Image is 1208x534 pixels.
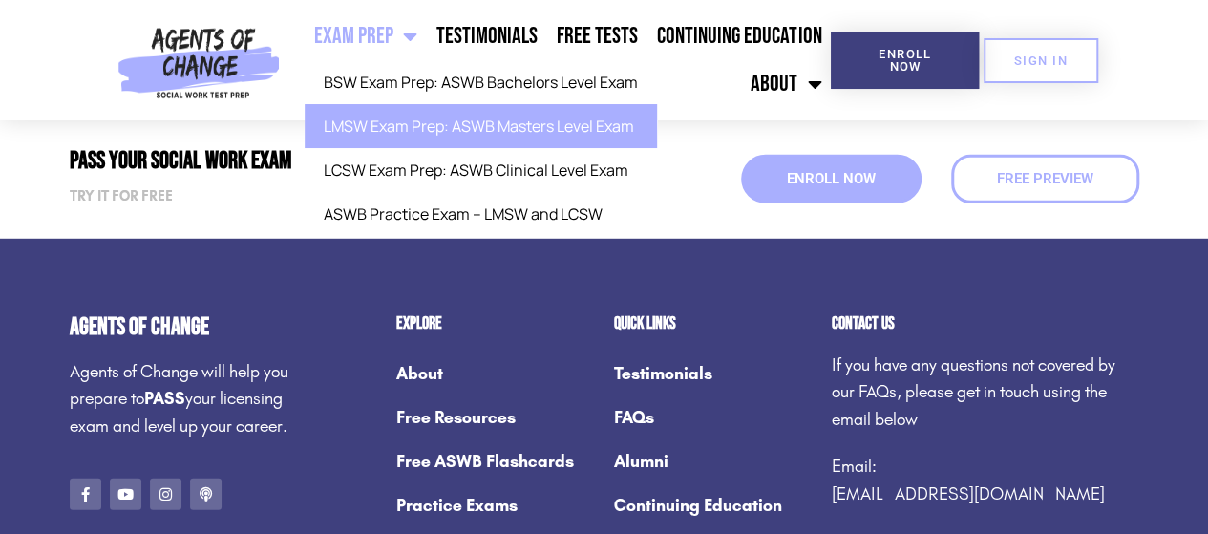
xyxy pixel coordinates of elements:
a: SIGN IN [984,38,1098,83]
strong: Try it for free [70,187,173,204]
strong: PASS [144,388,185,409]
a: Enroll Now [831,32,979,89]
a: Exam Prep [305,12,427,60]
a: Free ASWB Flashcards [396,439,595,483]
a: LCSW Exam Prep: ASWB Clinical Level Exam [305,148,657,192]
h2: Pass Your Social Work Exam [70,149,595,173]
nav: Menu [287,12,831,108]
a: LMSW Exam Prep: ASWB Masters Level Exam [305,104,657,148]
a: Alumni [614,439,813,483]
p: Agents of Change will help you prepare to your licensing exam and level up your career. [70,358,301,440]
ul: Exam Prep [305,60,657,236]
span: If you have any questions not covered by our FAQs, please get in touch using the email below [832,354,1115,431]
a: [EMAIL_ADDRESS][DOMAIN_NAME] [832,483,1105,504]
h4: Agents of Change [70,315,301,339]
a: Continuing Education [614,483,813,527]
a: Free Resources [396,395,595,439]
a: Enroll Now [741,155,922,203]
span: Enroll Now [861,48,948,73]
a: ASWB Practice Exam – LMSW and LCSW [305,192,657,236]
a: Testimonials [614,352,813,395]
span: SIGN IN [1014,54,1068,67]
a: Continuing Education [647,12,831,60]
span: Free Preview [997,172,1093,186]
a: Testimonials [427,12,547,60]
a: FAQs [614,395,813,439]
a: About [741,60,831,108]
h2: Quick Links [614,315,813,332]
a: About [396,352,595,395]
h2: Contact us [832,315,1139,332]
span: Enroll Now [787,172,876,186]
a: Practice Exams [396,483,595,527]
h2: Explore [396,315,595,332]
a: BSW Exam Prep: ASWB Bachelors Level Exam [305,60,657,104]
a: Free Preview [951,155,1139,203]
a: Free Tests [547,12,647,60]
p: Email: [832,453,1139,508]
